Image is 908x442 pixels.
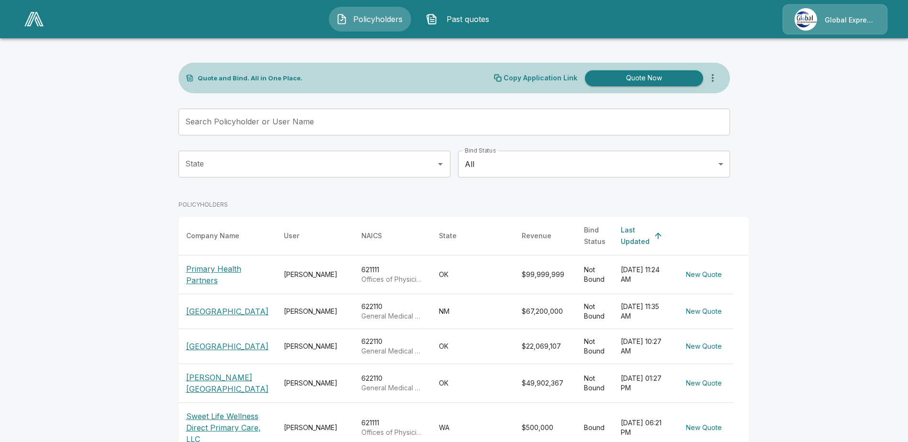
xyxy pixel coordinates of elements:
p: Quote and Bind. All in One Place. [198,75,303,81]
button: Quote Now [585,70,703,86]
td: OK [431,255,514,294]
div: NAICS [361,230,382,242]
button: Past quotes IconPast quotes [419,7,501,32]
td: OK [431,329,514,364]
p: [PERSON_NAME][GEOGRAPHIC_DATA] [186,372,269,395]
img: Policyholders Icon [336,13,348,25]
div: [PERSON_NAME] [284,342,346,351]
div: 622110 [361,374,424,393]
td: Not Bound [576,255,613,294]
div: State [439,230,457,242]
label: Bind Status [465,146,496,155]
td: Not Bound [576,364,613,403]
p: General Medical and Surgical Hospitals [361,311,424,321]
td: NM [431,294,514,329]
span: Policyholders [351,13,404,25]
a: Quote Now [581,70,703,86]
button: New Quote [682,338,726,355]
button: Open [434,157,447,171]
td: Not Bound [576,294,613,329]
td: $49,902,367 [514,364,576,403]
p: Copy Application Link [504,75,577,81]
td: [DATE] 11:24 AM [613,255,674,294]
span: Past quotes [441,13,494,25]
p: General Medical and Surgical Hospitals [361,346,424,356]
div: [PERSON_NAME] [284,307,346,316]
div: [PERSON_NAME] [284,378,346,388]
button: Policyholders IconPolicyholders [329,7,411,32]
div: All [458,151,730,177]
td: $22,069,107 [514,329,576,364]
button: New Quote [682,266,726,284]
div: Company Name [186,230,239,242]
button: New Quote [682,375,726,392]
div: 621111 [361,265,424,284]
p: Offices of Physicians (except Mental Health Specialists) [361,275,424,284]
td: Not Bound [576,329,613,364]
td: [DATE] 01:27 PM [613,364,674,403]
td: [DATE] 11:35 AM [613,294,674,329]
td: $99,999,999 [514,255,576,294]
div: [PERSON_NAME] [284,423,346,432]
p: [GEOGRAPHIC_DATA] [186,341,269,352]
div: Revenue [522,230,551,242]
p: Offices of Physicians (except Mental Health Specialists) [361,428,424,437]
img: Past quotes Icon [426,13,437,25]
div: Last Updated [621,224,650,247]
td: OK [431,364,514,403]
div: [PERSON_NAME] [284,270,346,279]
div: 622110 [361,302,424,321]
p: Primary Health Partners [186,263,269,286]
th: Bind Status [576,217,613,255]
div: 621111 [361,418,424,437]
td: [DATE] 10:27 AM [613,329,674,364]
button: New Quote [682,303,726,320]
p: POLICYHOLDERS [179,200,228,209]
div: 622110 [361,337,424,356]
div: User [284,230,299,242]
button: more [703,68,722,88]
p: [GEOGRAPHIC_DATA] [186,306,269,317]
button: New Quote [682,419,726,437]
img: AA Logo [24,12,44,26]
td: $67,200,000 [514,294,576,329]
p: General Medical and Surgical Hospitals [361,383,424,393]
